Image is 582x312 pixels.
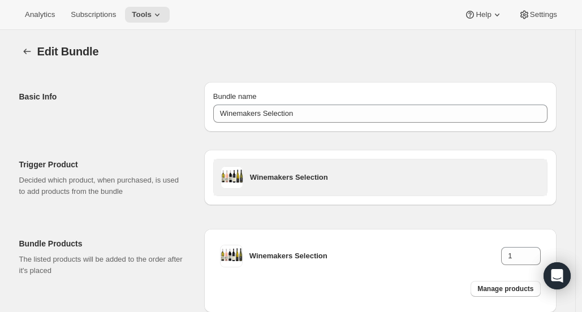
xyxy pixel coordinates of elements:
[530,10,557,19] span: Settings
[71,10,116,19] span: Subscriptions
[19,44,35,59] button: Bundles
[25,10,55,19] span: Analytics
[19,91,186,102] h2: Basic Info
[19,175,186,197] p: Decided which product, when purchased, is used to add products from the bundle
[213,92,257,101] span: Bundle name
[471,281,540,297] button: Manage products
[220,246,243,266] img: WINEMAKERS_5.png
[512,7,564,23] button: Settings
[477,284,533,293] span: Manage products
[250,172,540,183] h3: Winemakers Selection
[221,168,243,187] img: WINEMAKERS_5.png
[125,7,170,23] button: Tools
[213,105,547,123] input: ie. Smoothie box
[37,45,99,58] span: Edit Bundle
[249,250,501,262] h3: Winemakers Selection
[458,7,509,23] button: Help
[19,238,186,249] h2: Bundle Products
[64,7,123,23] button: Subscriptions
[18,7,62,23] button: Analytics
[544,262,571,289] div: Open Intercom Messenger
[19,254,186,276] p: The listed products will be added to the order after it's placed
[19,159,186,170] h2: Trigger Product
[132,10,152,19] span: Tools
[476,10,491,19] span: Help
